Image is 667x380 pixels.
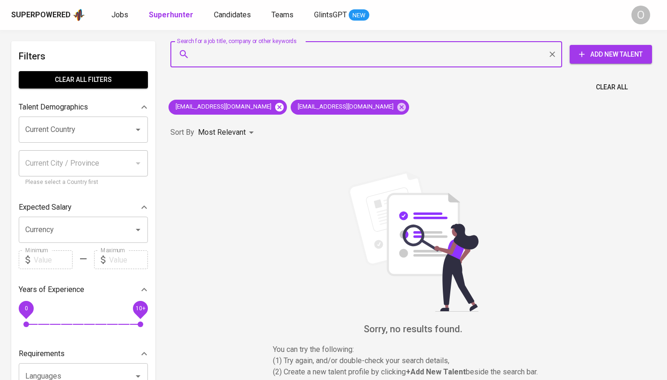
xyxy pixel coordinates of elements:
span: Teams [271,10,293,19]
span: Add New Talent [577,49,645,60]
p: Expected Salary [19,202,72,213]
span: Clear All [596,81,628,93]
input: Value [34,250,73,269]
div: Most Relevant [198,124,257,141]
img: app logo [73,8,85,22]
span: Jobs [111,10,128,19]
p: Please select a Country first [25,178,141,187]
div: O [631,6,650,24]
a: Teams [271,9,295,21]
a: GlintsGPT NEW [314,9,369,21]
span: 10+ [135,305,145,312]
button: Add New Talent [570,45,652,64]
p: You can try the following : [273,344,554,355]
span: Candidates [214,10,251,19]
div: Talent Demographics [19,98,148,117]
a: Superhunter [149,9,195,21]
h6: Sorry, no results found. [170,322,656,336]
button: Open [132,223,145,236]
div: [EMAIL_ADDRESS][DOMAIN_NAME] [291,100,409,115]
a: Superpoweredapp logo [11,8,85,22]
p: Talent Demographics [19,102,88,113]
button: Open [132,123,145,136]
div: Expected Salary [19,198,148,217]
div: [EMAIL_ADDRESS][DOMAIN_NAME] [169,100,287,115]
p: Most Relevant [198,127,246,138]
img: file_searching.svg [343,171,484,312]
span: NEW [349,11,369,20]
b: + Add New Talent [406,367,466,376]
a: Candidates [214,9,253,21]
p: Sort By [170,127,194,138]
b: Superhunter [149,10,193,19]
p: Requirements [19,348,65,359]
div: Requirements [19,344,148,363]
p: (2) Create a new talent profile by clicking beside the search bar. [273,366,554,378]
button: Clear All filters [19,71,148,88]
p: (1) Try again, and/or double-check your search details, [273,355,554,366]
span: [EMAIL_ADDRESS][DOMAIN_NAME] [169,102,277,111]
button: Clear All [592,79,631,96]
input: Value [109,250,148,269]
div: Years of Experience [19,280,148,299]
a: Jobs [111,9,130,21]
div: Superpowered [11,10,71,21]
span: 0 [24,305,28,312]
p: Years of Experience [19,284,84,295]
span: [EMAIL_ADDRESS][DOMAIN_NAME] [291,102,399,111]
span: GlintsGPT [314,10,347,19]
h6: Filters [19,49,148,64]
button: Clear [546,48,559,61]
span: Clear All filters [26,74,140,86]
